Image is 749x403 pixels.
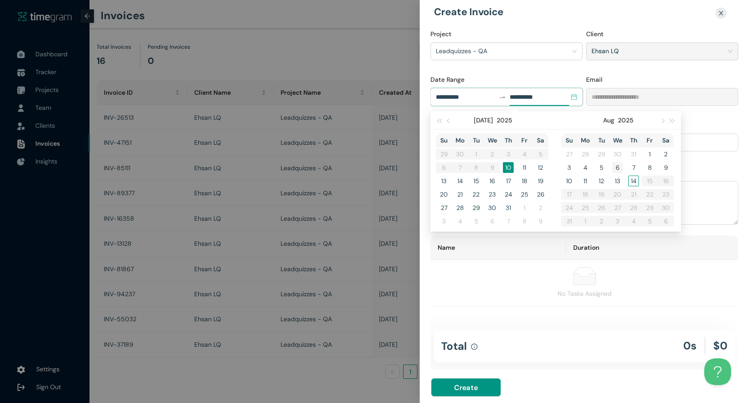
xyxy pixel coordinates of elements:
[430,235,566,260] th: Name
[704,358,731,385] iframe: Toggle Customer Support
[586,88,738,106] input: Email
[503,189,514,200] div: 24
[628,176,639,186] div: 14
[612,162,623,173] div: 6
[503,202,514,213] div: 31
[500,161,516,174] td: 2025-07-10
[430,75,464,84] label: Date Range
[532,133,549,147] th: Sa
[612,149,623,160] div: 30
[516,201,532,214] td: 2025-08-01
[642,133,658,147] th: Fr
[718,10,724,16] span: close
[436,133,452,147] th: Su
[561,133,577,147] th: Su
[436,214,452,228] td: 2025-08-03
[713,337,728,354] h1: $0
[503,162,514,173] div: 10
[471,216,481,227] div: 5
[468,201,484,214] td: 2025-07-29
[436,201,452,214] td: 2025-07-27
[593,133,609,147] th: Tu
[609,174,626,188] td: 2025-08-13
[484,174,500,188] td: 2025-07-16
[535,189,546,200] div: 26
[626,147,642,161] td: 2025-07-31
[566,235,738,260] th: Duration
[487,216,498,227] div: 6
[484,188,500,201] td: 2025-07-23
[468,133,484,147] th: Tu
[609,147,626,161] td: 2025-07-30
[580,149,591,160] div: 28
[628,162,639,173] div: 7
[535,176,546,186] div: 19
[564,149,575,160] div: 27
[487,176,498,186] div: 16
[500,188,516,201] td: 2025-07-24
[430,29,451,39] label: Project
[519,189,530,200] div: 25
[487,189,498,200] div: 23
[593,161,609,174] td: 2025-08-05
[532,174,549,188] td: 2025-07-19
[468,174,484,188] td: 2025-07-15
[497,111,512,129] button: 2025
[596,149,607,160] div: 29
[603,111,614,129] button: Aug
[455,176,465,186] div: 14
[500,174,516,188] td: 2025-07-17
[499,93,506,101] span: swap-right
[500,201,516,214] td: 2025-07-31
[436,44,577,59] span: Leadquizzes - QA
[503,176,514,186] div: 17
[580,162,591,173] div: 4
[596,176,607,186] div: 12
[455,189,465,200] div: 21
[436,188,452,201] td: 2025-07-20
[468,188,484,201] td: 2025-07-22
[532,214,549,228] td: 2025-08-09
[628,149,639,160] div: 31
[519,216,530,227] div: 8
[626,133,642,147] th: Th
[455,202,465,213] div: 28
[612,176,623,186] div: 13
[471,176,481,186] div: 15
[484,201,500,214] td: 2025-07-30
[626,161,642,174] td: 2025-08-07
[436,92,495,102] input: Date Range
[535,202,546,213] div: 2
[593,174,609,188] td: 2025-08-12
[516,174,532,188] td: 2025-07-18
[642,161,658,174] td: 2025-08-08
[577,174,593,188] td: 2025-08-11
[642,147,658,161] td: 2025-08-01
[434,7,735,17] h1: Create Invoice
[626,174,642,188] td: 2025-08-14
[452,174,468,188] td: 2025-07-14
[441,289,728,298] div: No Tasks Assigned
[618,111,634,129] button: 2025
[516,161,532,174] td: 2025-07-11
[500,133,516,147] th: Th
[532,201,549,214] td: 2025-08-02
[683,337,697,354] h1: 0s
[532,161,549,174] td: 2025-07-12
[452,133,468,147] th: Mo
[577,147,593,161] td: 2025-07-28
[519,162,530,173] div: 11
[519,202,530,213] div: 1
[471,189,481,200] div: 22
[658,133,674,147] th: Sa
[441,338,467,355] h1: Total
[596,162,607,173] div: 5
[471,202,481,213] div: 29
[516,214,532,228] td: 2025-08-08
[609,161,626,174] td: 2025-08-06
[438,189,449,200] div: 20
[438,216,449,227] div: 3
[500,214,516,228] td: 2025-08-07
[658,161,674,174] td: 2025-08-09
[452,201,468,214] td: 2025-07-28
